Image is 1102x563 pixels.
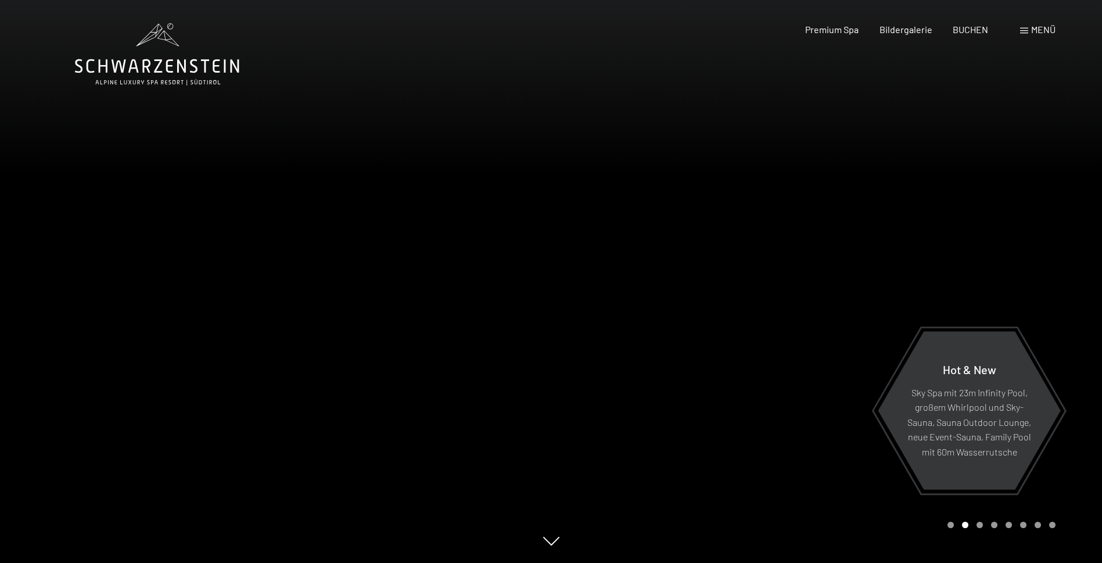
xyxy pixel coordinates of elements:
[805,24,859,35] a: Premium Spa
[1006,522,1012,528] div: Carousel Page 5
[877,331,1061,490] a: Hot & New Sky Spa mit 23m Infinity Pool, großem Whirlpool und Sky-Sauna, Sauna Outdoor Lounge, ne...
[943,362,996,376] span: Hot & New
[943,522,1056,528] div: Carousel Pagination
[977,522,983,528] div: Carousel Page 3
[1035,522,1041,528] div: Carousel Page 7
[947,522,954,528] div: Carousel Page 1
[1020,522,1026,528] div: Carousel Page 6
[962,522,968,528] div: Carousel Page 2 (Current Slide)
[1031,24,1056,35] span: Menü
[880,24,932,35] a: Bildergalerie
[991,522,997,528] div: Carousel Page 4
[906,385,1032,459] p: Sky Spa mit 23m Infinity Pool, großem Whirlpool und Sky-Sauna, Sauna Outdoor Lounge, neue Event-S...
[1049,522,1056,528] div: Carousel Page 8
[953,24,988,35] a: BUCHEN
